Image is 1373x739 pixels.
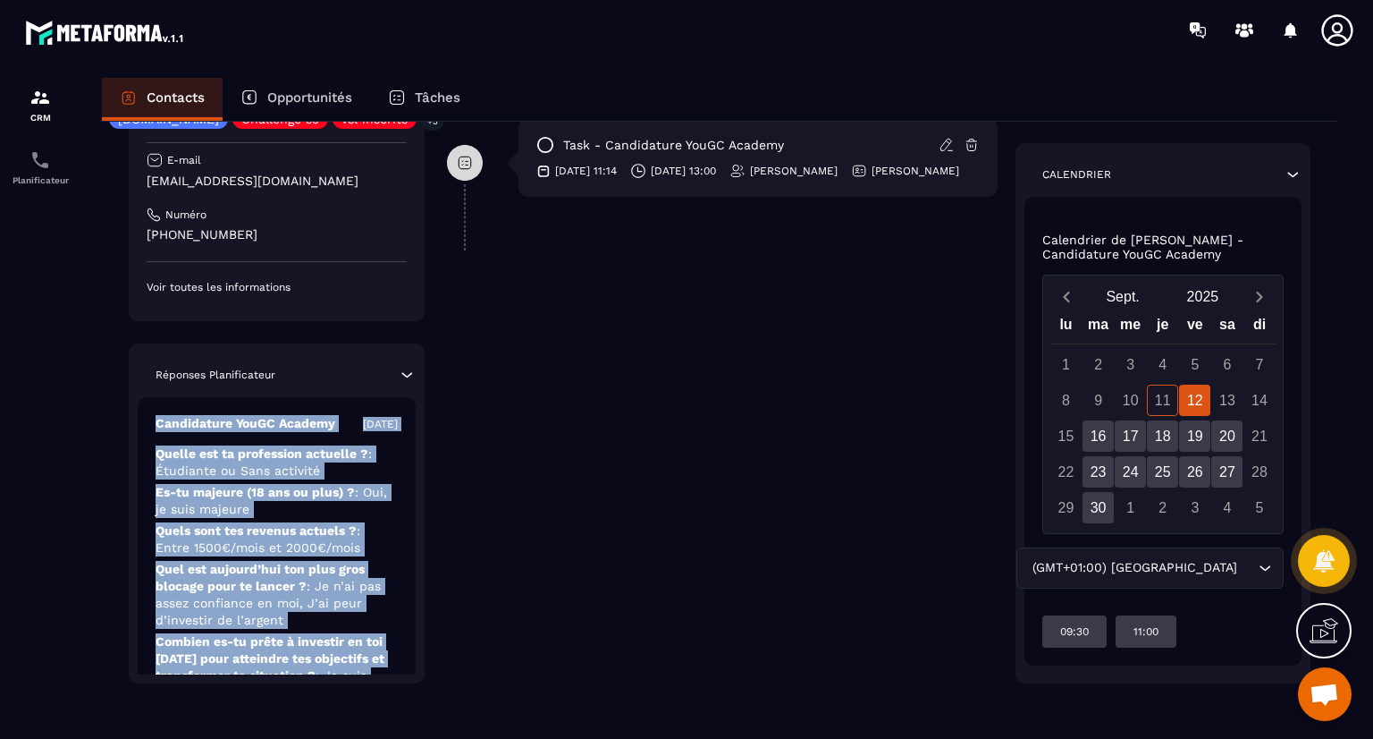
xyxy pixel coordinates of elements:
p: Tâches [415,89,460,106]
div: 6 [1211,349,1242,380]
div: 1 [1050,349,1082,380]
p: [PERSON_NAME] [872,164,959,178]
p: Contacts [147,89,205,106]
div: 12 [1179,385,1210,416]
div: 23 [1082,456,1114,488]
div: ve [1179,312,1211,344]
p: [DATE] 13:00 [651,164,716,178]
div: 5 [1243,492,1275,523]
div: sa [1211,312,1243,344]
div: 4 [1147,349,1178,380]
p: task - Candidature YouGC Academy [563,137,784,154]
a: Contacts [102,78,223,121]
p: Quels sont tes revenus actuels ? [156,522,398,556]
div: Calendar wrapper [1050,312,1276,523]
p: 09:30 [1060,624,1089,639]
p: Opportunités [267,89,352,106]
div: 22 [1050,456,1082,488]
p: Es-tu majeure (18 ans ou plus) ? [156,484,398,518]
span: (GMT+01:00) [GEOGRAPHIC_DATA] [1028,558,1241,578]
p: Numéro [165,208,206,222]
button: Open years overlay [1163,281,1242,312]
p: [PHONE_NUMBER] [147,226,407,243]
div: 1 [1115,492,1146,523]
div: 30 [1082,492,1114,523]
div: Calendar days [1050,349,1276,523]
span: : Je n’ai pas assez confiance en moi, J’ai peur d’investir de l’argent [156,579,381,627]
button: Previous month [1050,285,1083,309]
p: Calendrier de [PERSON_NAME] - Candidature YouGC Academy [1042,233,1285,261]
div: 20 [1211,420,1242,452]
div: 3 [1115,349,1146,380]
p: 11:00 [1133,624,1158,639]
img: logo [25,16,186,48]
a: Opportunités [223,78,370,121]
p: [DATE] 11:14 [555,164,617,178]
p: vsl inscrits [341,113,408,125]
div: me [1115,312,1147,344]
p: Calendrier [1042,167,1111,182]
p: Planificateur [4,175,76,185]
p: Combien es-tu prête à investir en toi [DATE] pour atteindre tes objectifs et transformer ta situa... [156,633,398,701]
div: Search for option [1016,548,1284,589]
p: [PERSON_NAME] [750,164,838,178]
div: 10 [1115,385,1146,416]
div: 28 [1243,456,1275,488]
a: Tâches [370,78,478,121]
div: 3 [1179,492,1210,523]
div: 21 [1243,420,1275,452]
p: Voir toutes les informations [147,280,407,294]
div: 5 [1179,349,1210,380]
div: 18 [1147,420,1178,452]
img: scheduler [29,149,51,171]
p: [EMAIL_ADDRESS][DOMAIN_NAME] [147,173,407,190]
div: 15 [1050,420,1082,452]
div: di [1243,312,1276,344]
p: E-mail [167,153,201,167]
div: 4 [1211,492,1242,523]
p: Quelle est ta profession actuelle ? [156,446,398,480]
div: 13 [1211,385,1242,416]
div: 19 [1179,420,1210,452]
div: 9 [1082,385,1114,416]
div: 2 [1082,349,1114,380]
div: 2 [1147,492,1178,523]
div: 11 [1147,385,1178,416]
p: [DOMAIN_NAME] [118,113,219,125]
input: Search for option [1241,558,1254,578]
a: schedulerschedulerPlanificateur [4,136,76,199]
div: Ouvrir le chat [1298,667,1352,721]
div: 26 [1179,456,1210,488]
div: 16 [1082,420,1114,452]
p: Candidature YouGC Academy [156,415,335,432]
p: CRM [4,113,76,123]
p: Challenge s5 [241,113,319,125]
p: [DATE] [363,417,398,431]
div: je [1147,312,1179,344]
div: lu [1049,312,1082,344]
div: 7 [1243,349,1275,380]
img: formation [29,87,51,108]
div: 17 [1115,420,1146,452]
div: ma [1082,312,1115,344]
div: 8 [1050,385,1082,416]
button: Next month [1242,285,1276,309]
p: Réponses Planificateur [156,368,275,382]
a: formationformationCRM [4,73,76,136]
div: 27 [1211,456,1242,488]
div: 29 [1050,492,1082,523]
div: 14 [1243,385,1275,416]
p: Quel est aujourd’hui ton plus gros blocage pour te lancer ? [156,561,398,629]
div: 25 [1147,456,1178,488]
div: 24 [1115,456,1146,488]
button: Open months overlay [1083,281,1163,312]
